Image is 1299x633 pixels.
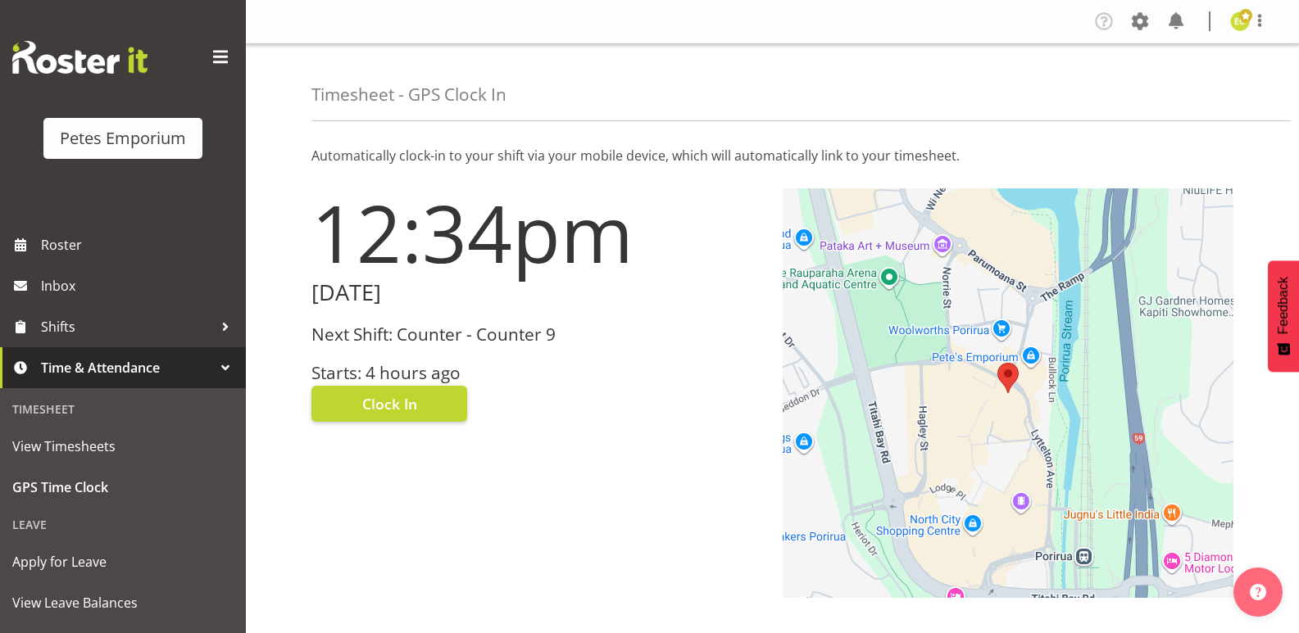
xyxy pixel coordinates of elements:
a: View Timesheets [4,426,242,467]
span: Inbox [41,274,238,298]
img: emma-croft7499.jpg [1230,11,1250,31]
div: Petes Emporium [60,126,186,151]
span: View Timesheets [12,434,234,459]
p: Automatically clock-in to your shift via your mobile device, which will automatically link to you... [311,146,1233,165]
button: Clock In [311,386,467,422]
span: View Leave Balances [12,590,234,615]
span: Time & Attendance [41,355,213,380]
button: Feedback - Show survey [1268,260,1299,372]
h2: [DATE] [311,280,763,305]
div: Timesheet [4,392,242,426]
h3: Starts: 4 hours ago [311,364,763,382]
h1: 12:34pm [311,188,763,277]
a: GPS Time Clock [4,467,242,508]
div: Leave [4,508,242,541]
span: GPS Time Clock [12,475,234,500]
img: Rosterit website logo [12,41,148,74]
span: Roster [41,233,238,257]
h4: Timesheet - GPS Clock In [311,85,506,104]
span: Clock In [362,393,417,414]
span: Feedback [1276,277,1291,334]
img: help-xxl-2.png [1250,584,1266,600]
span: Shifts [41,314,213,339]
a: Apply for Leave [4,541,242,582]
h3: Next Shift: Counter - Counter 9 [311,325,763,344]
a: View Leave Balances [4,582,242,623]
span: Apply for Leave [12,549,234,574]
